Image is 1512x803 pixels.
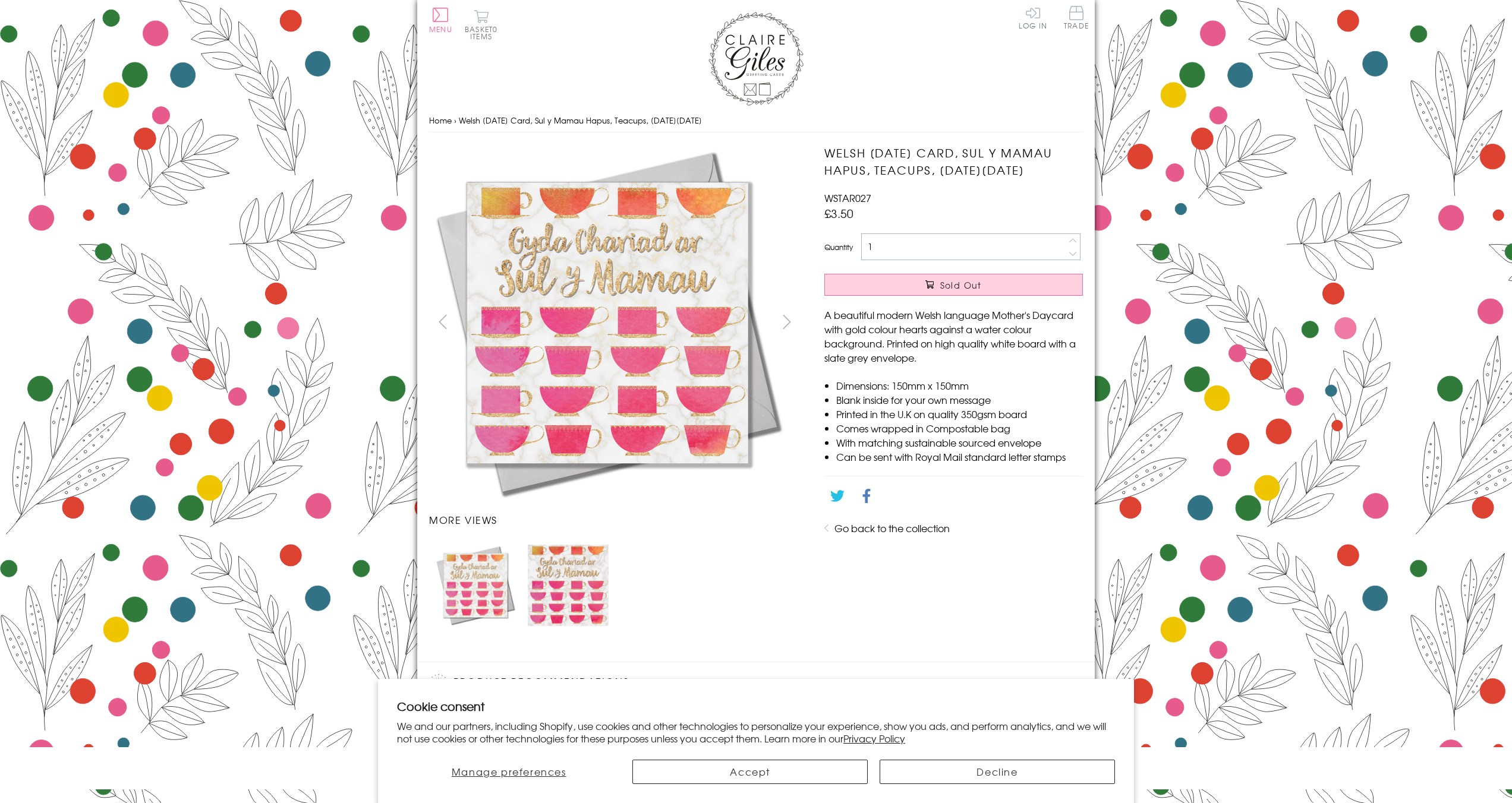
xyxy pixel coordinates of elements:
p: A beautiful modern Welsh language Mother's Daycard with gold colour hearts against a water colour... [824,308,1083,365]
button: next [774,308,801,335]
a: Log In [1019,6,1047,29]
li: Can be sent with Royal Mail standard letter stamps [836,450,1083,464]
span: Menu [429,24,452,34]
li: Blank inside for your own message [836,393,1083,407]
label: Quantity [824,242,853,252]
button: prev [429,308,456,335]
button: Decline [880,760,1115,784]
button: Basket0 items [465,10,497,40]
img: Welsh Mother's Day Card, Sul y Mamau Hapus, Teacups, Mothering Sunday [435,545,516,625]
h2: Product recommendations [429,674,1083,692]
li: Printed in the U.K on quality 350gsm board [836,407,1083,421]
a: Home [429,115,452,126]
li: Comes wrapped in Compostable bag [836,421,1083,435]
h3: More views [429,513,801,527]
img: Welsh Mother's Day Card, Sul y Mamau Hapus, Teacups, Mothering Sunday [429,144,786,501]
li: Dimensions: 150mm x 150mm [836,378,1083,393]
img: Claire Giles Greetings Cards [708,12,804,106]
button: Accept [632,760,868,784]
li: Carousel Page 1 (Current Slide) [429,539,522,631]
button: Menu [429,8,452,33]
img: Welsh Mother's Day Card, Sul y Mamau Hapus, Teacups, Mothering Sunday [528,545,609,625]
span: Sold Out [940,279,982,291]
a: Trade [1064,6,1089,31]
span: £3.50 [824,205,853,222]
button: Manage preferences [397,760,620,784]
h1: Welsh [DATE] Card, Sul y Mamau Hapus, Teacups, [DATE][DATE] [824,144,1083,179]
a: Privacy Policy [843,731,905,745]
p: We and our partners, including Shopify, use cookies and other technologies to personalize your ex... [397,720,1115,745]
span: › [454,115,456,126]
nav: breadcrumbs [429,109,1083,133]
span: 0 items [470,24,497,42]
li: With matching sustainable sourced envelope [836,435,1083,450]
a: Go back to the collection [834,521,950,535]
span: Trade [1064,6,1089,29]
ul: Carousel Pagination [429,539,801,631]
span: Welsh [DATE] Card, Sul y Mamau Hapus, Teacups, [DATE][DATE] [459,115,702,126]
span: Manage preferences [452,764,566,779]
li: Carousel Page 2 [522,539,615,631]
button: Sold Out [824,274,1083,296]
span: WSTAR027 [824,191,871,205]
h2: Cookie consent [397,698,1115,715]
